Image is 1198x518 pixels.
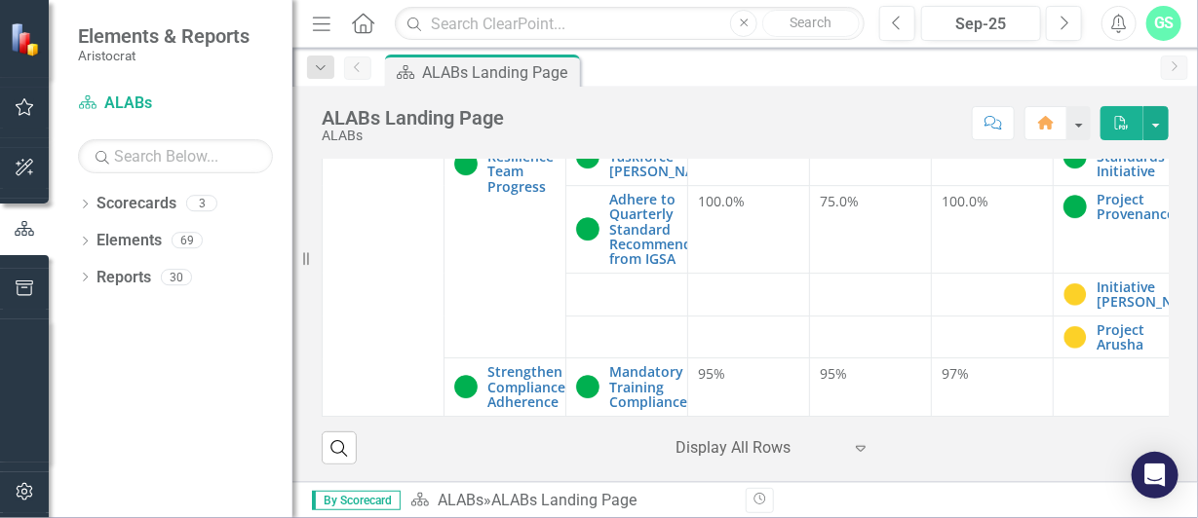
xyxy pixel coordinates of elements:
span: 100.0% [942,192,988,210]
td: Double-Click to Edit Right Click for Context Menu [1054,273,1176,315]
td: Double-Click to Edit Right Click for Context Menu [444,358,566,416]
div: Open Intercom Messenger [1132,452,1179,499]
img: At Risk [1063,282,1087,306]
div: 3 [186,196,217,212]
img: At Risk [1063,325,1087,349]
div: ALABs Landing Page [491,491,637,509]
img: On Track [454,152,478,175]
span: Search [791,15,832,30]
a: Reports [97,267,151,289]
div: Sep-25 [928,13,1034,36]
span: 75.0% [820,192,859,210]
input: Search Below... [78,139,273,173]
img: On Track [576,375,599,398]
a: Communicate Resilience Team Progress [487,134,580,195]
a: Strengthen Compliance Adherence [487,364,565,409]
img: On Track [1063,195,1087,218]
a: ALABs [78,92,273,115]
a: Scorecards [97,193,176,215]
td: Double-Click to Edit Right Click for Context Menu [1054,315,1176,358]
div: ALABs [322,129,504,143]
td: Double-Click to Edit Right Click for Context Menu [444,128,566,358]
a: Industry Standards Initiative [1097,134,1165,179]
div: ALABs Landing Page [422,60,575,85]
a: ALABs [438,491,483,509]
img: On Track [576,217,599,240]
span: 95% [698,364,725,383]
div: 69 [172,233,203,249]
td: Double-Click to Edit Right Click for Context Menu [1054,185,1176,273]
button: Sep-25 [921,6,1041,41]
a: Elements [97,230,162,252]
span: Elements & Reports [78,24,250,48]
span: 95% [820,364,847,383]
img: On Track [454,375,478,398]
td: Double-Click to Edit Right Click for Context Menu [566,185,688,273]
button: Search [762,10,860,37]
div: 30 [161,269,192,285]
span: 100.0% [698,192,745,210]
a: Adhere to Quarterly Standard Recommendation from IGSA [609,192,727,267]
td: Double-Click to Edit Right Click for Context Menu [566,358,688,416]
input: Search ClearPoint... [395,7,865,41]
a: Deliver Taskforce [PERSON_NAME] [609,134,719,179]
img: ClearPoint Strategy [10,22,44,56]
a: Project Provenance [1097,192,1175,222]
span: By Scorecard [312,491,401,510]
small: Aristocrat [78,48,250,63]
span: 97% [942,364,969,383]
div: » [410,490,731,512]
button: GS [1146,6,1181,41]
a: Project Arusha [1097,322,1165,352]
a: Mandatory Training Compliance [609,364,687,409]
div: ALABs Landing Page [322,107,504,129]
